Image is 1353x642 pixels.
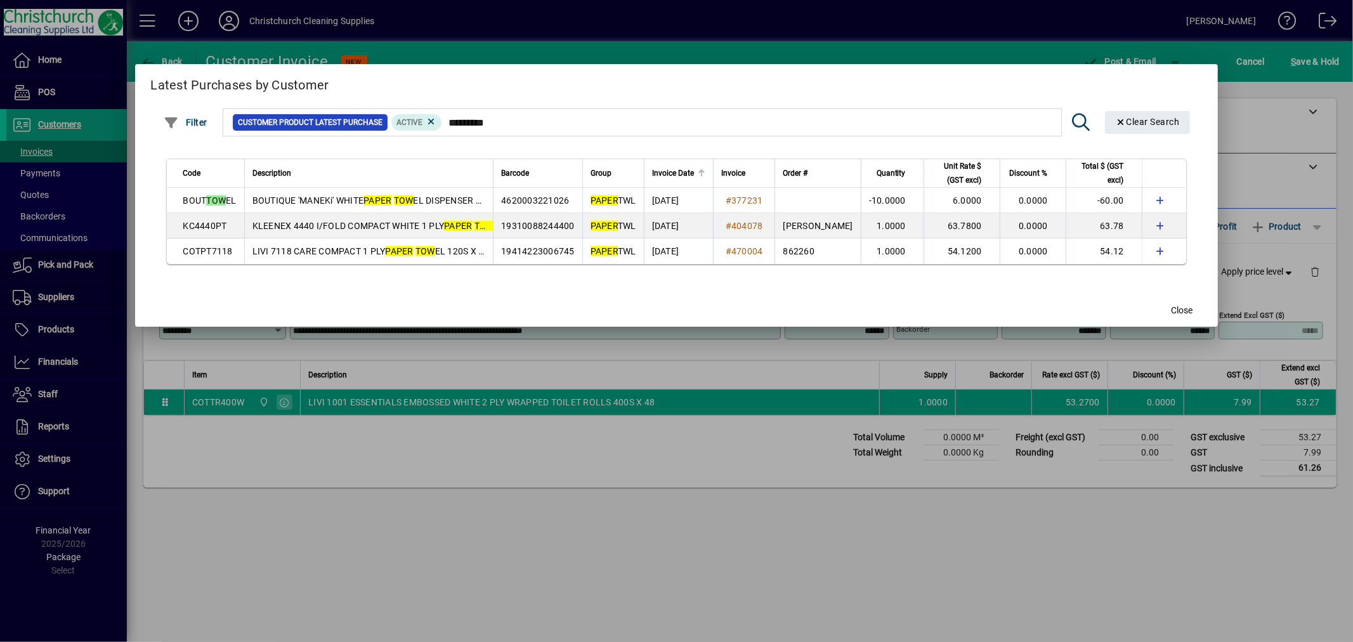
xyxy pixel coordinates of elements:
em: PAPER [591,221,618,231]
span: # [726,246,731,256]
span: Code [183,166,200,180]
span: KLEENEX 4440 I/FOLD COMPACT WHITE 1 PLY EL 90S X 24 [252,221,543,231]
span: BOUT EL [183,195,236,206]
span: Total $ (GST excl) [1074,159,1124,187]
span: Discount % [1010,166,1048,180]
div: Barcode [501,166,575,180]
div: Group [591,166,636,180]
span: Customer Product Latest Purchase [238,116,382,129]
div: Unit Rate $ (GST excl) [932,159,993,187]
td: [DATE] [644,239,713,264]
div: Order # [783,166,853,180]
td: 54.1200 [924,239,1000,264]
span: TWL [591,221,636,231]
span: Close [1172,304,1193,317]
span: Description [252,166,291,180]
span: TWL [591,246,636,256]
td: 6.0000 [924,188,1000,213]
td: 63.7800 [924,213,1000,239]
span: Clear Search [1115,117,1180,127]
span: Invoice [721,166,745,180]
td: 1.0000 [861,213,924,239]
div: Description [252,166,486,180]
span: Group [591,166,611,180]
div: Code [183,166,236,180]
span: 404078 [731,221,763,231]
div: Quantity [869,166,917,180]
td: [DATE] [644,188,713,213]
em: TOW [474,221,494,231]
button: Filter [160,111,211,134]
div: Invoice [721,166,768,180]
td: 0.0000 [1000,213,1066,239]
span: KC4440PT [183,221,226,231]
em: TOW [206,195,226,206]
td: 0.0000 [1000,188,1066,213]
a: #377231 [721,193,768,207]
td: 862260 [775,239,860,264]
span: Barcode [501,166,529,180]
td: 54.12 [1066,239,1142,264]
span: # [726,195,731,206]
div: Invoice Date [652,166,705,180]
span: LIVI 7118 CARE COMPACT 1 PLY EL 120S X 18 [252,246,489,256]
button: Clear [1105,111,1190,134]
span: 4620003221026 [501,195,569,206]
span: Unit Rate $ (GST excl) [932,159,982,187]
em: PAPER [386,246,414,256]
td: [DATE] [644,213,713,239]
span: Order # [783,166,807,180]
span: 377231 [731,195,763,206]
em: PAPER [444,221,472,231]
em: PAPER [591,195,618,206]
a: #404078 [721,219,768,233]
td: -10.0000 [861,188,924,213]
span: COTPT7118 [183,246,232,256]
span: BOUTIQUE 'MANEKi' WHITE EL DISPENSER PACK 250S [252,195,522,206]
td: 63.78 [1066,213,1142,239]
div: Total $ (GST excl) [1074,159,1135,187]
td: -60.00 [1066,188,1142,213]
div: Discount % [1008,166,1059,180]
h2: Latest Purchases by Customer [135,64,1217,101]
span: Invoice Date [652,166,694,180]
td: 0.0000 [1000,239,1066,264]
span: 19310088244400 [501,221,575,231]
button: Close [1162,299,1203,322]
mat-chip: Product Activation Status: Active [391,114,442,131]
td: 1.0000 [861,239,924,264]
span: # [726,221,731,231]
span: 470004 [731,246,763,256]
em: TOW [394,195,414,206]
span: 19414223006745 [501,246,575,256]
td: [PERSON_NAME] [775,213,860,239]
em: PAPER [591,246,618,256]
em: PAPER [363,195,391,206]
span: TWL [591,195,636,206]
em: TOW [415,246,435,256]
span: Active [396,118,422,127]
span: Quantity [877,166,906,180]
span: Filter [164,117,207,128]
a: #470004 [721,244,768,258]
